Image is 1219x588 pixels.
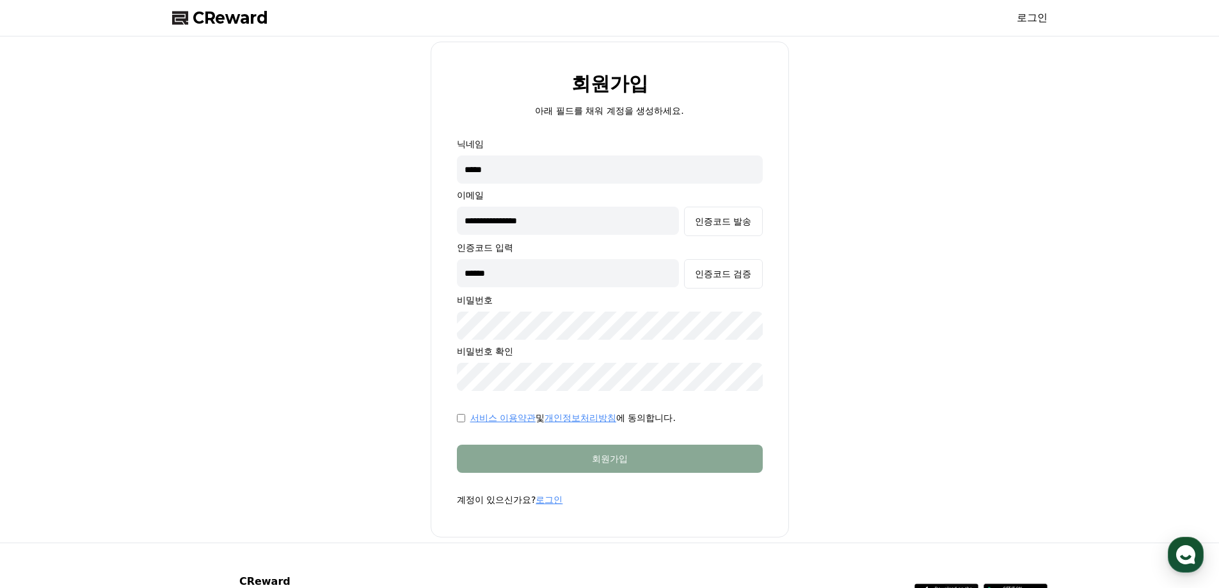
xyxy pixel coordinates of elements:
[684,259,762,289] button: 인증코드 검증
[172,8,268,28] a: CReward
[198,425,213,435] span: 설정
[457,445,763,473] button: 회원가입
[457,345,763,358] p: 비밀번호 확인
[84,406,165,438] a: 대화
[457,189,763,202] p: 이메일
[117,425,132,436] span: 대화
[457,294,763,306] p: 비밀번호
[571,73,648,94] h2: 회원가입
[457,493,763,506] p: 계정이 있으신가요?
[545,413,616,423] a: 개인정보처리방침
[482,452,737,465] div: 회원가입
[40,425,48,435] span: 홈
[4,406,84,438] a: 홈
[457,241,763,254] p: 인증코드 입력
[695,215,751,228] div: 인증코드 발송
[684,207,762,236] button: 인증코드 발송
[470,413,536,423] a: 서비스 이용약관
[1017,10,1048,26] a: 로그인
[535,104,683,117] p: 아래 필드를 채워 계정을 생성하세요.
[457,138,763,150] p: 닉네임
[536,495,562,505] a: 로그인
[470,411,676,424] p: 및 에 동의합니다.
[165,406,246,438] a: 설정
[695,267,751,280] div: 인증코드 검증
[193,8,268,28] span: CReward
